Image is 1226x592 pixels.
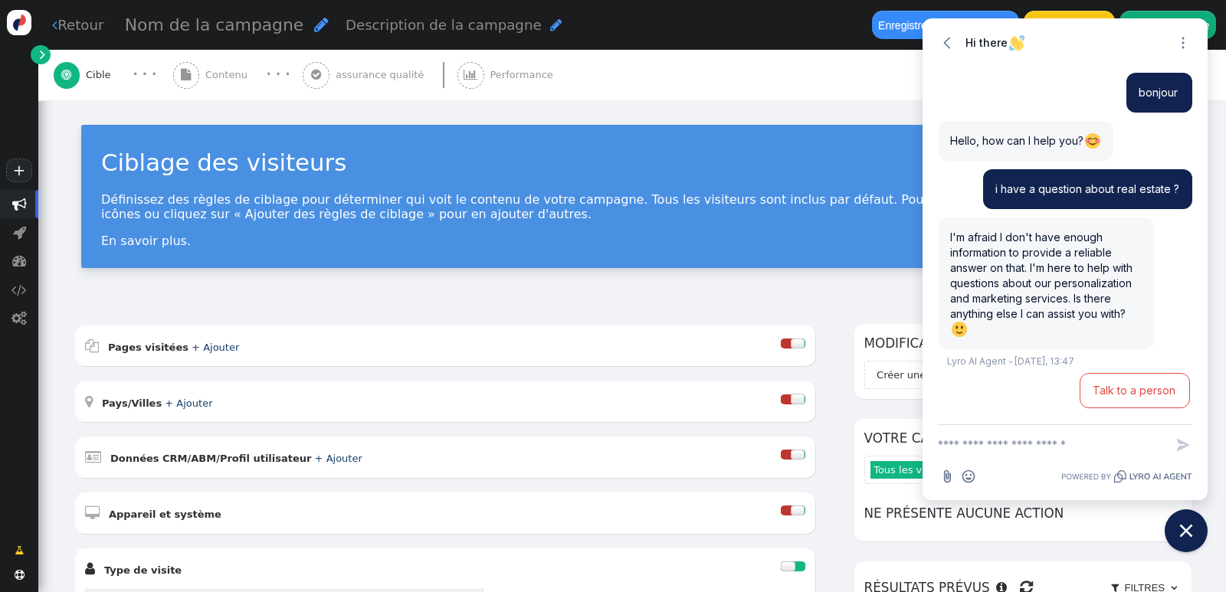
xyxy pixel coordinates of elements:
[1126,19,1210,31] font: Publier pour vivre
[54,50,173,100] a:  Cible · · ·
[85,505,100,520] font: 
[1119,11,1216,38] button: Publier pour vivre
[7,10,32,35] img: logo-icon.svg
[877,369,975,381] font: Créer une audience
[1024,11,1115,38] button: Publier pour test
[13,162,25,179] font: +
[102,397,162,409] font: Pays/Villes
[11,283,27,297] font: 
[311,69,321,80] font: 
[336,69,424,80] font: assurance qualité
[864,430,1025,446] font: Votre campagne cible
[878,19,1012,31] font: Enregistrer comme brouillon
[315,453,362,464] a: + Ajouter
[15,570,25,580] font: 
[15,545,24,555] font: 
[11,311,27,325] font: 
[464,69,477,80] font: 
[6,159,32,182] a: +
[864,335,1169,351] font: Modifications non encore enregistrées :
[104,564,182,576] font: Type de visite
[125,15,303,34] font: Nom de la campagne
[52,18,57,32] font: 
[85,394,93,409] font: 
[490,69,552,80] font: Performance
[101,192,1140,221] font: Définissez des règles de ciblage pour déterminer qui voit le contenu de votre campagne. Tous les ...
[133,67,156,82] font: · · ·
[181,69,191,80] font: 
[52,15,103,35] a: Retour
[61,69,71,80] font: 
[101,234,191,248] a: En savoir plus.
[40,47,45,62] font: 
[550,18,562,32] font: 
[85,339,99,353] font: 
[5,538,34,564] a: 
[303,50,457,100] a:  assurance qualité
[346,17,542,33] font: Description de la campagne
[165,397,212,409] a: + Ajouter
[86,69,111,80] font: Cible
[110,453,312,464] font: Données CRM/ABM/Profil utilisateur
[85,342,270,353] a:  Pages visitées + Ajouter
[267,67,290,82] font: · · ·
[85,450,101,464] font: 
[85,453,394,464] a:  Données CRM/ABM/Profil utilisateur + Ajouter
[57,17,103,33] font: Retour
[85,564,205,576] a:  Type de visite
[872,11,1019,38] button: Enregistrer comme brouillon
[314,16,329,33] font: 
[108,342,188,353] font: Pages visitées
[85,509,244,520] a:  Appareil et système
[31,45,50,64] a: 
[864,505,1064,521] font: Ne présente aucune action
[109,509,221,520] font: Appareil et système
[457,50,585,100] a:  Performance
[85,397,244,409] a:  Pays/Villes + Ajouter
[192,342,239,353] a: + Ajouter
[874,464,1038,476] font: Tous les visiteurs correspondants
[85,561,95,576] font: 
[101,149,346,176] font: Ciblage des visiteurs
[13,225,26,240] font: 
[12,253,27,268] font: 
[173,50,303,100] a:  Contenu · · ·
[205,69,247,80] font: Contenu
[12,197,27,211] font: 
